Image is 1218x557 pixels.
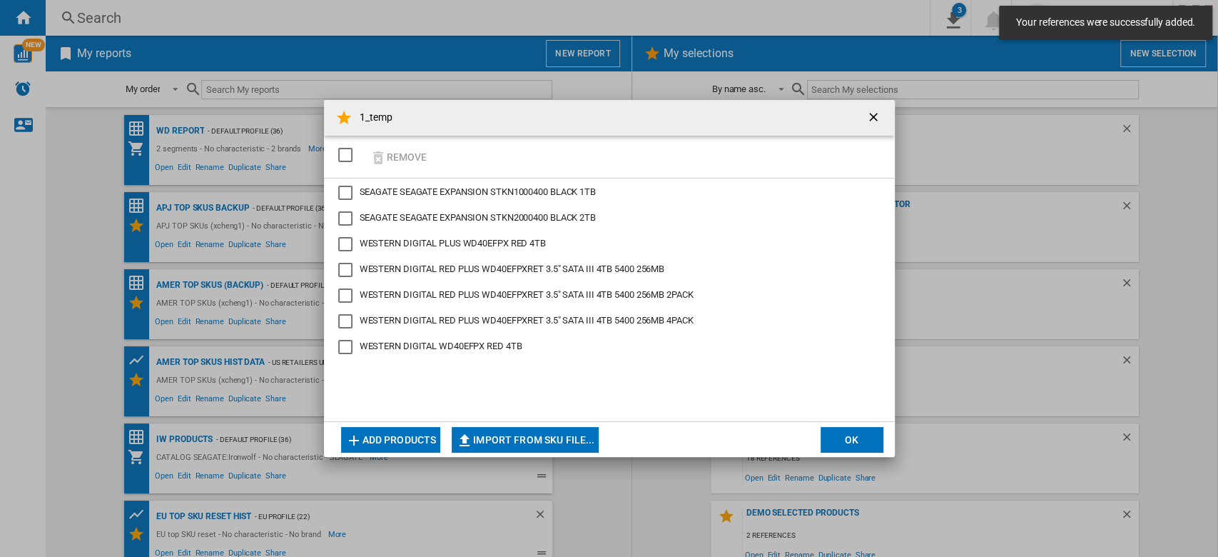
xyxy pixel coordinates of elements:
[866,110,883,127] ng-md-icon: getI18NText('BUTTONS.CLOSE_DIALOG')
[821,427,883,453] button: OK
[360,315,694,326] span: WESTERN DIGITAL RED PLUS WD40EFPXRET 3.5" SATA III 4TB 5400 256MB 4PACK
[360,289,694,300] span: WESTERN DIGITAL RED PLUS WD40EFPXRET 3.5" SATA III 4TB 5400 256MB 2PACK
[338,263,869,277] md-checkbox: WESTERN DIGITAL RED PLUS WD40EFPXRET 3.5" SATA III 4TB 5400 256MB
[324,100,895,457] md-dialog: 1_temp Remove ...
[338,186,869,200] md-checkbox: SEAGATE EXPANSION STKN1000400 BLACK 1TB
[338,211,869,226] md-checkbox: SEAGATE EXPANSION STKN2000400 BLACK 2TB
[360,238,546,249] span: WESTERN DIGITAL PLUS WD40EFPX RED 4TB
[360,264,665,274] span: WESTERN DIGITAL RED PLUS WD40EFPXRET 3.5" SATA III 4TB 5400 256MB
[338,340,880,354] md-checkbox: WESTERN DIGITAL WD40EFPX RED 4TB
[352,111,393,125] h4: 1_temp
[1012,16,1199,30] span: Your references were successfully added.
[360,212,596,223] span: SEAGATE SEAGATE EXPANSION STKN2000400 BLACK 2TB
[360,341,522,351] span: WESTERN DIGITAL WD40EFPX RED 4TB
[341,427,441,453] button: Add products
[338,314,869,328] md-checkbox: WESTERN DIGITAL RED PLUS WD40EFPXRET 3.5" SATA III 4TB 5400 256MB 4PACK
[338,143,360,166] md-checkbox: SELECTIONS.EDITION_POPUP.SELECT_DESELECT
[360,186,596,197] span: SEAGATE SEAGATE EXPANSION STKN1000400 BLACK 1TB
[338,237,869,251] md-checkbox: WESTERN DIGITAL PLUS WD40EFPX RED 4TB
[861,104,889,132] button: getI18NText('BUTTONS.CLOSE_DIALOG')
[365,140,432,174] button: Remove
[452,427,599,453] button: Import from SKU file...
[338,288,869,303] md-checkbox: WESTERN DIGITAL RED PLUS WD40EFPXRET 3.5" SATA III 4TB 5400 256MB 2PACK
